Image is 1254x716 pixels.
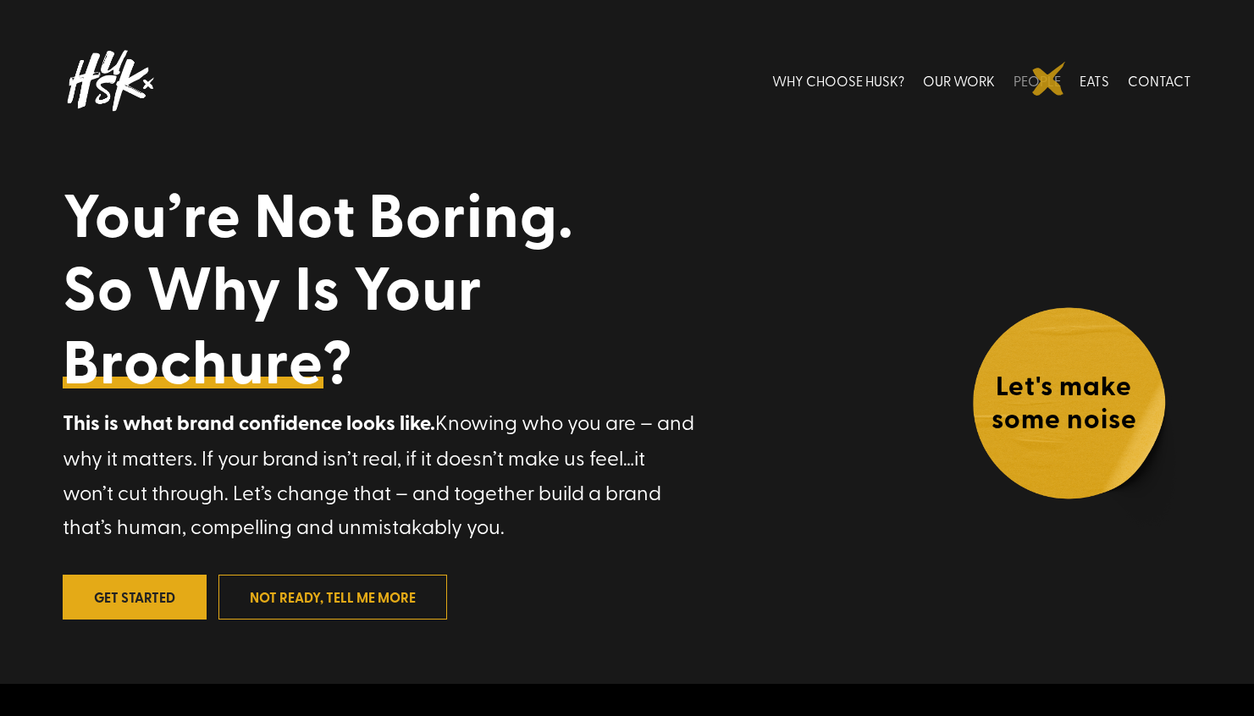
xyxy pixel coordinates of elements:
strong: This is what brand confidence looks like. [63,407,435,437]
p: Knowing who you are – and why it matters. If your brand isn’t real, if it doesn’t make us feel…it... [63,405,698,543]
a: Brochure [63,323,323,396]
a: EATS [1080,43,1109,118]
a: not ready, tell me more [218,575,447,620]
h1: You’re Not Boring. So Why Is Your ? [63,177,715,405]
h4: Let's make some noise [971,368,1157,442]
a: WHY CHOOSE HUSK? [772,43,904,118]
a: CONTACT [1128,43,1191,118]
img: Husk logo [63,43,156,118]
a: PEOPLE [1014,43,1061,118]
a: OUR WORK [923,43,995,118]
a: Get Started [63,575,207,620]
